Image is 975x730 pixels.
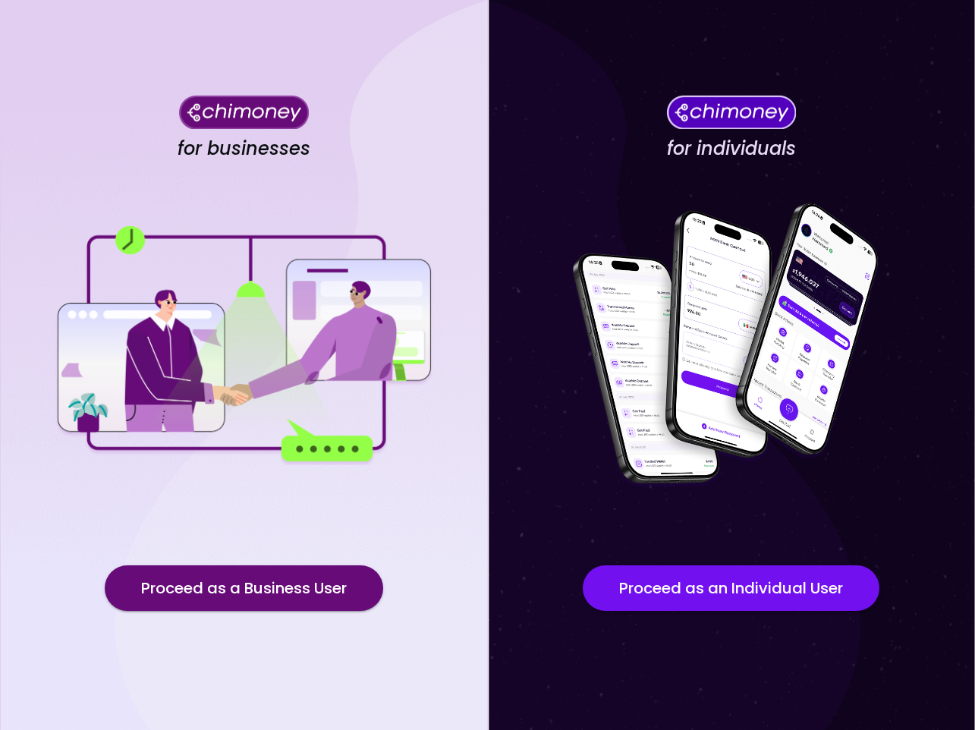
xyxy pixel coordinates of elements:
button: Proceed as a Business User [105,565,383,611]
h4: for businesses [178,137,310,160]
button: Proceed as an Individual User [583,565,879,611]
img: for businesses [54,226,433,465]
h4: for individuals [667,137,796,160]
img: for individuals [542,194,921,498]
img: Chimoney for businesses [179,95,309,129]
img: Chimoney for individuals [666,95,796,129]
